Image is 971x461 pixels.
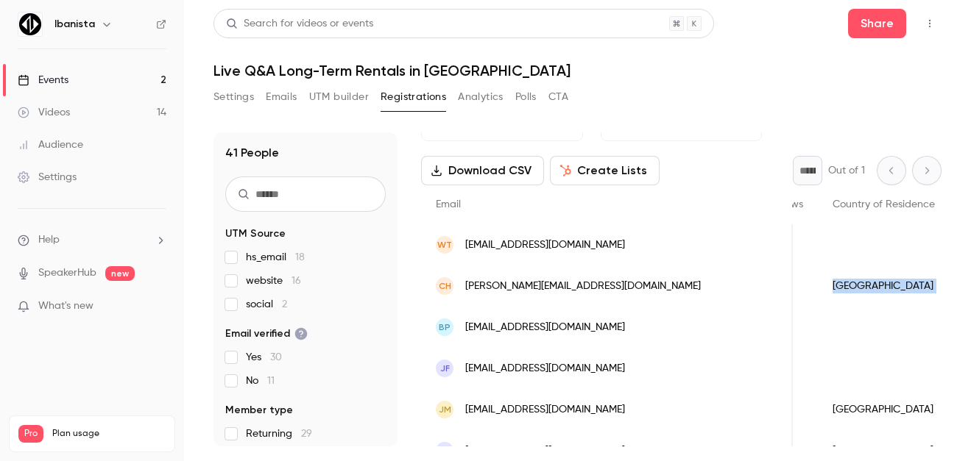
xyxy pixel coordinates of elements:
div: Events [18,73,68,87]
span: 30 [270,352,282,362]
span: No [246,374,275,388]
span: NJ [439,444,451,457]
img: Ibanista [18,12,42,36]
span: [EMAIL_ADDRESS][DOMAIN_NAME] [465,320,625,335]
span: BP [439,321,451,334]
div: Settings [18,170,77,185]
span: WT [437,238,452,251]
button: Registrations [381,85,446,109]
span: 18 [295,252,305,262]
span: Help [38,232,60,248]
span: 29 [301,429,312,439]
span: website [246,274,301,288]
div: Videos [18,105,70,120]
span: [EMAIL_ADDRESS][DOMAIN_NAME] [465,237,625,253]
span: 11 [267,376,275,386]
a: SpeakerHub [38,265,96,281]
div: [GEOGRAPHIC_DATA] [818,265,950,307]
span: [EMAIL_ADDRESS][DOMAIN_NAME] [465,402,625,418]
button: Create Lists [550,156,660,185]
button: UTM builder [309,85,369,109]
span: UTM Source [225,226,286,241]
h1: Live Q&A Long-Term Rentals in [GEOGRAPHIC_DATA] [213,62,942,79]
button: Download CSV [421,156,544,185]
p: Out of 1 [828,163,865,178]
button: Settings [213,85,254,109]
span: Member type [225,403,293,418]
span: What's new [38,299,93,314]
span: social [246,297,287,312]
h1: 41 People [225,144,279,162]
span: Country of Residence [833,199,935,210]
button: Polls [515,85,537,109]
span: Plan usage [52,428,166,440]
span: JM [439,403,451,416]
div: Audience [18,137,83,152]
span: [EMAIL_ADDRESS][DOMAIN_NAME] [465,443,625,459]
button: CTA [548,85,568,109]
span: 16 [292,276,301,286]
span: JF [440,362,450,375]
span: Yes [246,350,282,365]
button: Analytics [458,85,504,109]
li: help-dropdown-opener [18,232,166,248]
span: Returning [246,426,312,441]
span: new [105,266,135,281]
span: 2 [282,299,287,310]
span: Email [436,199,461,210]
span: hs_email [246,250,305,265]
span: CH [439,279,451,293]
button: Share [848,9,906,38]
span: [PERSON_NAME][EMAIL_ADDRESS][DOMAIN_NAME] [465,279,701,294]
button: Emails [266,85,297,109]
div: [GEOGRAPHIC_DATA] [818,389,950,430]
span: [EMAIL_ADDRESS][DOMAIN_NAME] [465,361,625,376]
span: Pro [18,425,43,443]
div: Search for videos or events [226,16,373,32]
h6: Ibanista [54,17,95,32]
span: Email verified [225,326,308,341]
